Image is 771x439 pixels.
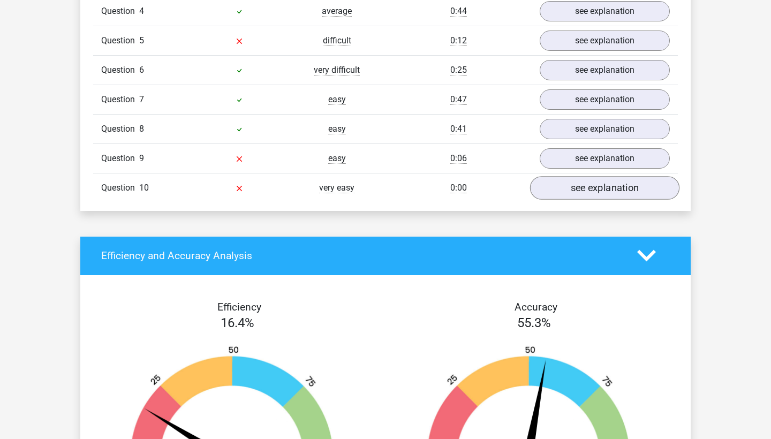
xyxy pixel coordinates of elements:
a: see explanation [540,89,670,110]
span: average [322,6,352,17]
span: very easy [319,183,354,193]
span: 55.3% [517,315,551,330]
span: easy [328,124,346,134]
span: Question [101,5,139,18]
span: Question [101,181,139,194]
span: 8 [139,124,144,134]
span: 4 [139,6,144,16]
span: 10 [139,183,149,193]
span: 0:47 [450,94,467,105]
span: Question [101,64,139,77]
span: 0:41 [450,124,467,134]
span: difficult [323,35,351,46]
h4: Efficiency [101,301,377,313]
span: easy [328,153,346,164]
span: 0:12 [450,35,467,46]
a: see explanation [540,119,670,139]
span: Question [101,152,139,165]
span: 0:00 [450,183,467,193]
a: see explanation [540,60,670,80]
span: 6 [139,65,144,75]
span: 7 [139,94,144,104]
h4: Efficiency and Accuracy Analysis [101,249,621,262]
span: very difficult [314,65,360,75]
h4: Accuracy [398,301,674,313]
span: 16.4% [221,315,254,330]
a: see explanation [540,31,670,51]
a: see explanation [540,1,670,21]
span: 0:25 [450,65,467,75]
a: see explanation [530,176,679,200]
a: see explanation [540,148,670,169]
span: 5 [139,35,144,46]
span: Question [101,93,139,106]
span: easy [328,94,346,105]
span: 9 [139,153,144,163]
span: 0:44 [450,6,467,17]
span: 0:06 [450,153,467,164]
span: Question [101,34,139,47]
span: Question [101,123,139,135]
